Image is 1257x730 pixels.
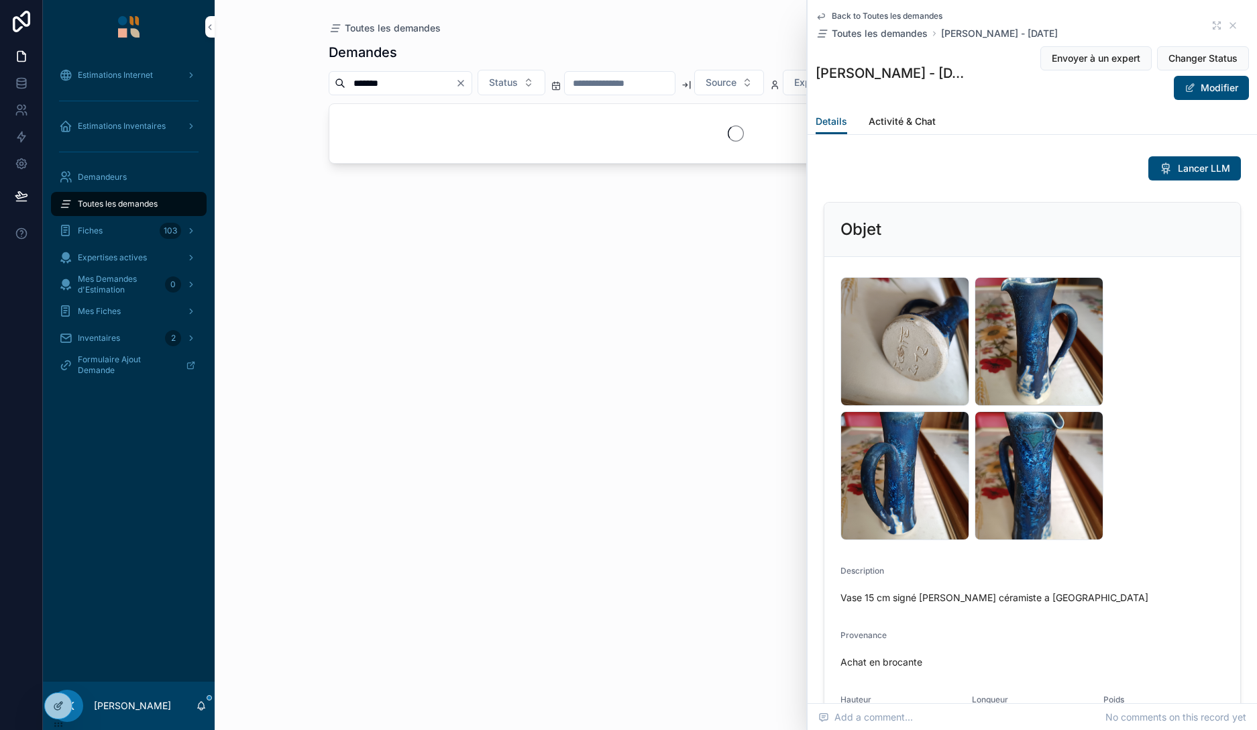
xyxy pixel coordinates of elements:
div: 2 [165,330,181,346]
a: Toutes les demandes [329,21,441,35]
img: App logo [118,16,140,38]
div: scrollable content [43,54,215,395]
span: Vase 15 cm signé [PERSON_NAME] céramiste a [GEOGRAPHIC_DATA] [840,591,1224,605]
a: Toutes les demandes [816,27,928,40]
a: Fiches103 [51,219,207,243]
a: Details [816,109,847,135]
span: Achat en brocante [840,656,1224,669]
a: Formulaire Ajout Demande [51,353,207,377]
h1: Demandes [329,43,397,62]
span: Provenance [840,630,887,640]
span: Back to Toutes les demandes [832,11,942,21]
span: Expert [794,76,823,89]
button: Lancer LLM [1148,156,1241,180]
a: Back to Toutes les demandes [816,11,942,21]
button: Select Button [694,70,764,95]
a: Activité & Chat [869,109,936,136]
button: Changer Status [1157,46,1249,70]
button: Select Button [783,70,851,95]
span: Mes Fiches [78,306,121,317]
a: Inventaires2 [51,326,207,350]
span: Activité & Chat [869,115,936,128]
a: Estimations Internet [51,63,207,87]
span: Status [489,76,518,89]
p: [PERSON_NAME] [94,699,171,713]
span: No comments on this record yet [1105,711,1246,724]
span: Estimations Inventaires [78,121,166,132]
span: Details [816,115,847,128]
a: Estimations Inventaires [51,114,207,138]
span: Formulaire Ajout Demande [78,354,175,376]
a: Demandeurs [51,165,207,189]
button: Envoyer à un expert [1040,46,1152,70]
span: Mes Demandes d'Estimation [78,274,160,295]
span: Inventaires [78,333,120,344]
span: Lancer LLM [1178,162,1230,175]
span: Expertises actives [78,252,147,263]
a: Mes Demandes d'Estimation0 [51,272,207,297]
a: Expertises actives [51,246,207,270]
span: Fiches [78,225,103,236]
div: 103 [160,223,181,239]
span: Estimations Internet [78,70,153,81]
a: Toutes les demandes [51,192,207,216]
button: Select Button [478,70,545,95]
span: Envoyer à un expert [1052,52,1140,65]
span: Source [706,76,736,89]
a: [PERSON_NAME] - [DATE] [941,27,1058,40]
span: Changer Status [1168,52,1238,65]
span: Add a comment... [818,711,913,724]
span: Toutes les demandes [345,21,441,35]
span: Demandeurs [78,172,127,182]
span: Toutes les demandes [832,27,928,40]
span: Poids [1103,694,1124,705]
h1: [PERSON_NAME] - [DATE] [816,64,970,83]
button: Clear [455,78,472,89]
span: Toutes les demandes [78,199,158,209]
span: Hauteur [840,694,871,705]
h2: Objet [840,219,881,240]
span: Description [840,566,884,576]
a: Mes Fiches [51,299,207,323]
button: Modifier [1174,76,1249,100]
div: 0 [165,276,181,293]
span: Longueur [972,694,1008,705]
